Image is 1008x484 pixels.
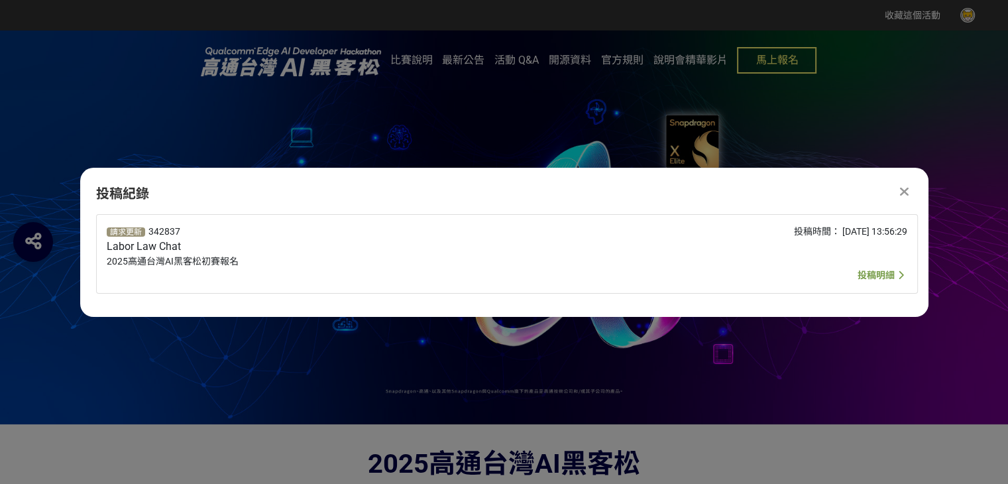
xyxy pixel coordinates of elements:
span: 投稿明細 [858,270,895,280]
span: 投稿時間： [DATE] 13:56:29 [793,226,907,237]
span: 342837 [148,226,180,237]
img: 2025高通台灣AI黑客松 [192,44,390,78]
span: 說明會精華影片 [653,54,728,66]
a: 最新公告 [442,30,484,90]
a: 活動 Q&A [494,30,539,90]
span: 最新公告 [442,54,484,66]
span: 比賽說明 [390,54,433,66]
a: 比賽說明 [390,30,433,90]
span: 活動 Q&A [494,54,539,66]
span: 請求更新 [107,227,145,237]
span: 收藏這個活動 [885,10,940,21]
div: 2025高通台灣AI黑客松 [173,444,836,484]
span: 2025高通台灣AI黑客松初賽報名 [107,256,239,267]
span: Labor Law Chat [107,240,181,253]
a: 說明會精華影片 [653,30,728,90]
a: 官方規則 [601,30,644,90]
button: 馬上報名 [737,47,816,74]
a: 開源資料 [549,30,591,90]
span: 官方規則 [601,54,644,66]
div: 投稿紀錄 [96,184,913,204]
span: 開源資料 [549,54,591,66]
span: 馬上報名 [756,54,798,66]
